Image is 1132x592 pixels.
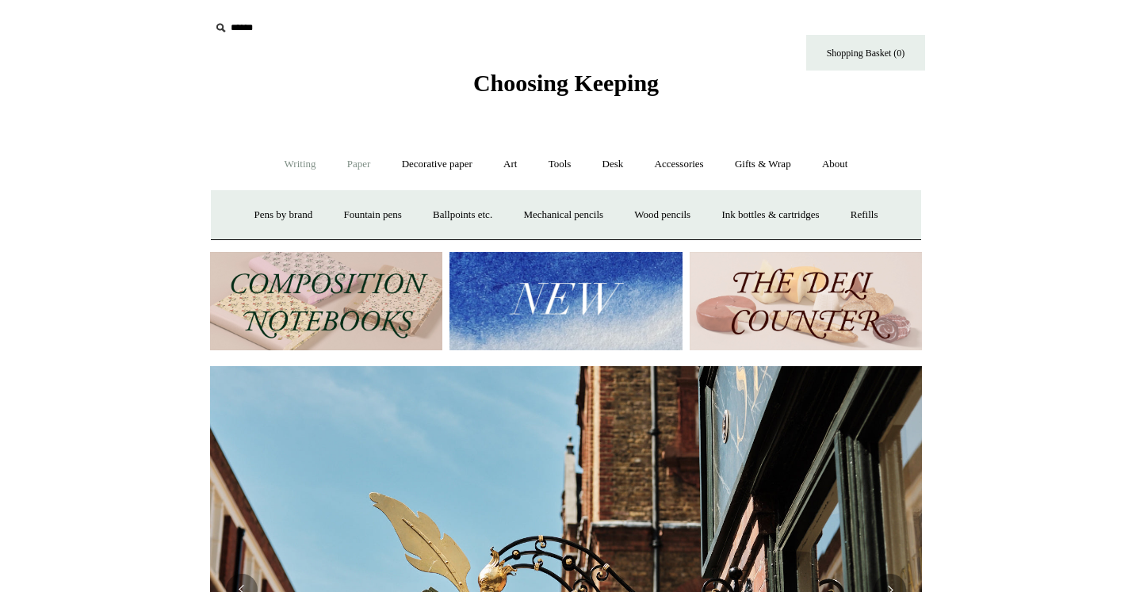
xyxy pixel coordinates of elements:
[808,143,862,185] a: About
[707,194,833,236] a: Ink bottles & cartridges
[388,143,487,185] a: Decorative paper
[419,194,507,236] a: Ballpoints etc.
[329,194,415,236] a: Fountain pens
[449,252,682,351] img: New.jpg__PID:f73bdf93-380a-4a35-bcfe-7823039498e1
[690,252,922,351] img: The Deli Counter
[333,143,385,185] a: Paper
[240,194,327,236] a: Pens by brand
[721,143,805,185] a: Gifts & Wrap
[509,194,618,236] a: Mechanical pencils
[836,194,893,236] a: Refills
[588,143,638,185] a: Desk
[473,82,659,94] a: Choosing Keeping
[473,70,659,96] span: Choosing Keeping
[270,143,331,185] a: Writing
[534,143,586,185] a: Tools
[806,35,925,71] a: Shopping Basket (0)
[210,252,442,351] img: 202302 Composition ledgers.jpg__PID:69722ee6-fa44-49dd-a067-31375e5d54ec
[641,143,718,185] a: Accessories
[489,143,531,185] a: Art
[620,194,705,236] a: Wood pencils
